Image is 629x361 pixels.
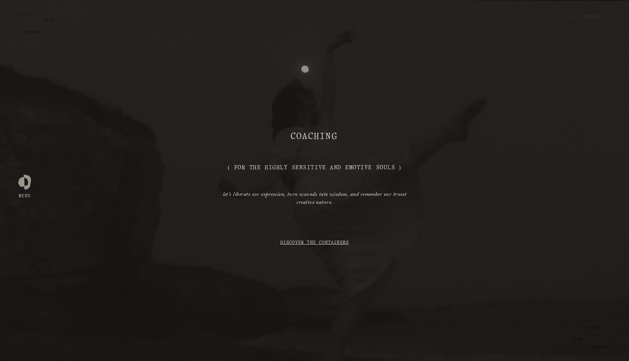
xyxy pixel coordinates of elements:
span: ( [568,15,570,19]
span: 0 [571,15,574,19]
a: Inquire [583,11,604,23]
strong: coaching [290,133,337,141]
em: let’s liberate our expression, turn wounds into wisdom, and remember our truest creative nature. [223,190,408,208]
a: Discover the Containers [280,236,349,250]
h2: ( For the Highly Sensitive and Emotive Souls ) [146,164,483,172]
a: 0 items in cart [568,14,577,20]
span: ) [575,15,577,19]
